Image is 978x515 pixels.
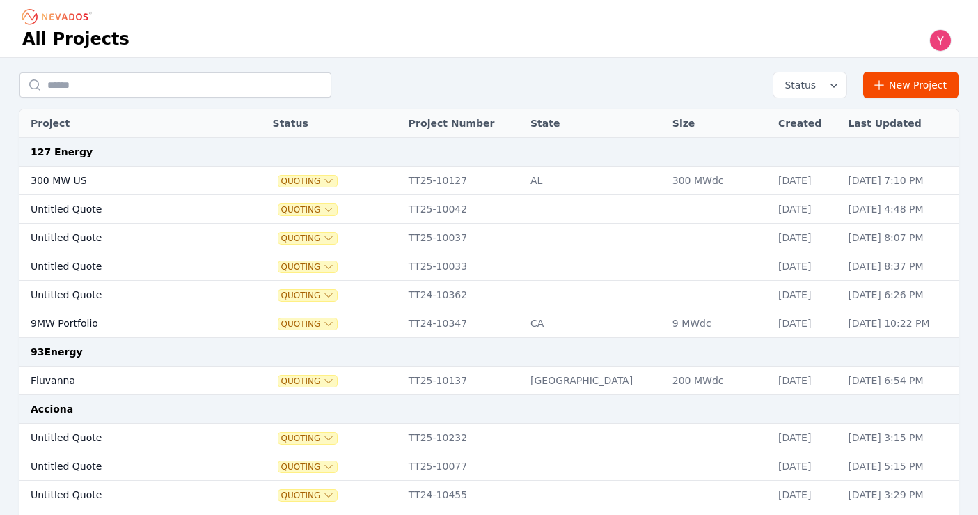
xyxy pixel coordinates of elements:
[402,224,523,252] td: TT25-10037
[19,109,232,138] th: Project
[523,309,665,338] td: CA
[665,309,771,338] td: 9 MWdc
[278,318,338,330] button: Quoting
[19,138,959,167] td: 127 Energy
[773,72,846,98] button: Status
[19,481,959,509] tr: Untitled QuoteQuotingTT24-10455[DATE][DATE] 3:29 PM
[523,167,665,195] td: AL
[278,204,338,215] button: Quoting
[863,72,959,98] a: New Project
[19,167,959,195] tr: 300 MW USQuotingTT25-10127AL300 MWdc[DATE][DATE] 7:10 PM
[278,376,338,387] button: Quoting
[19,452,232,481] td: Untitled Quote
[19,309,232,338] td: 9MW Portfolio
[19,252,232,281] td: Untitled Quote
[841,167,959,195] td: [DATE] 7:10 PM
[841,309,959,338] td: [DATE] 10:22 PM
[771,109,841,138] th: Created
[278,290,338,301] button: Quoting
[771,452,841,481] td: [DATE]
[841,452,959,481] td: [DATE] 5:15 PM
[771,252,841,281] td: [DATE]
[771,309,841,338] td: [DATE]
[841,195,959,224] td: [DATE] 4:48 PM
[665,167,771,195] td: 300 MWdc
[19,281,232,309] td: Untitled Quote
[278,261,338,272] button: Quoting
[402,452,523,481] td: TT25-10077
[841,367,959,395] td: [DATE] 6:54 PM
[19,224,232,252] td: Untitled Quote
[19,309,959,338] tr: 9MW PortfolioQuotingTT24-10347CA9 MWdc[DATE][DATE] 10:22 PM
[771,424,841,452] td: [DATE]
[19,338,959,367] td: 93Energy
[771,224,841,252] td: [DATE]
[665,109,771,138] th: Size
[19,224,959,252] tr: Untitled QuoteQuotingTT25-10037[DATE][DATE] 8:07 PM
[278,490,338,501] button: Quoting
[402,195,523,224] td: TT25-10042
[523,367,665,395] td: [GEOGRAPHIC_DATA]
[841,109,959,138] th: Last Updated
[402,281,523,309] td: TT24-10362
[402,109,523,138] th: Project Number
[266,109,402,138] th: Status
[771,281,841,309] td: [DATE]
[841,252,959,281] td: [DATE] 8:37 PM
[665,367,771,395] td: 200 MWdc
[19,167,232,195] td: 300 MW US
[523,109,665,138] th: State
[19,424,232,452] td: Untitled Quote
[22,28,129,50] h1: All Projects
[19,195,959,224] tr: Untitled QuoteQuotingTT25-10042[DATE][DATE] 4:48 PM
[841,424,959,452] td: [DATE] 3:15 PM
[771,481,841,509] td: [DATE]
[402,309,523,338] td: TT24-10347
[841,224,959,252] td: [DATE] 8:07 PM
[19,367,232,395] td: Fluvanna
[19,481,232,509] td: Untitled Quote
[402,167,523,195] td: TT25-10127
[22,6,96,28] nav: Breadcrumb
[402,481,523,509] td: TT24-10455
[779,78,816,92] span: Status
[402,252,523,281] td: TT25-10033
[19,281,959,309] tr: Untitled QuoteQuotingTT24-10362[DATE][DATE] 6:26 PM
[771,167,841,195] td: [DATE]
[841,281,959,309] td: [DATE] 6:26 PM
[771,195,841,224] td: [DATE]
[278,233,338,244] button: Quoting
[278,176,338,187] button: Quoting
[19,395,959,424] td: Acciona
[278,433,338,444] button: Quoting
[929,29,952,52] img: Yoni Bennett
[771,367,841,395] td: [DATE]
[841,481,959,509] td: [DATE] 3:29 PM
[19,252,959,281] tr: Untitled QuoteQuotingTT25-10033[DATE][DATE] 8:37 PM
[19,367,959,395] tr: FluvannaQuotingTT25-10137[GEOGRAPHIC_DATA]200 MWdc[DATE][DATE] 6:54 PM
[19,424,959,452] tr: Untitled QuoteQuotingTT25-10232[DATE][DATE] 3:15 PM
[278,461,338,472] button: Quoting
[19,195,232,224] td: Untitled Quote
[402,424,523,452] td: TT25-10232
[19,452,959,481] tr: Untitled QuoteQuotingTT25-10077[DATE][DATE] 5:15 PM
[402,367,523,395] td: TT25-10137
